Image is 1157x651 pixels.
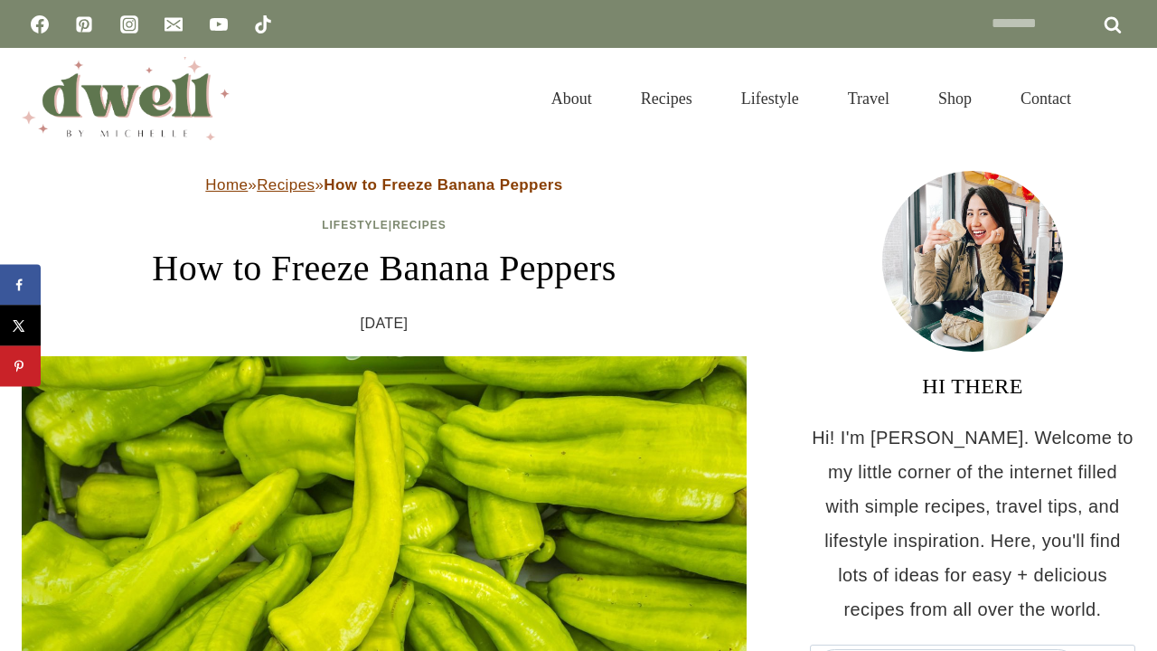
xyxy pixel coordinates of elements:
[205,176,562,193] span: » »
[22,241,747,296] h1: How to Freeze Banana Peppers
[201,6,237,42] a: YouTube
[322,219,447,231] span: |
[245,6,281,42] a: TikTok
[810,420,1135,627] p: Hi! I'm [PERSON_NAME]. Welcome to my little corner of the internet filled with simple recipes, tr...
[1105,83,1135,114] button: View Search Form
[392,219,447,231] a: Recipes
[996,67,1096,130] a: Contact
[22,57,230,140] img: DWELL by michelle
[66,6,102,42] a: Pinterest
[914,67,996,130] a: Shop
[361,310,409,337] time: [DATE]
[322,219,389,231] a: Lifestyle
[527,67,1096,130] nav: Primary Navigation
[717,67,823,130] a: Lifestyle
[111,6,147,42] a: Instagram
[22,6,58,42] a: Facebook
[823,67,914,130] a: Travel
[616,67,717,130] a: Recipes
[324,176,562,193] strong: How to Freeze Banana Peppers
[527,67,616,130] a: About
[155,6,192,42] a: Email
[257,176,315,193] a: Recipes
[810,370,1135,402] h3: HI THERE
[205,176,248,193] a: Home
